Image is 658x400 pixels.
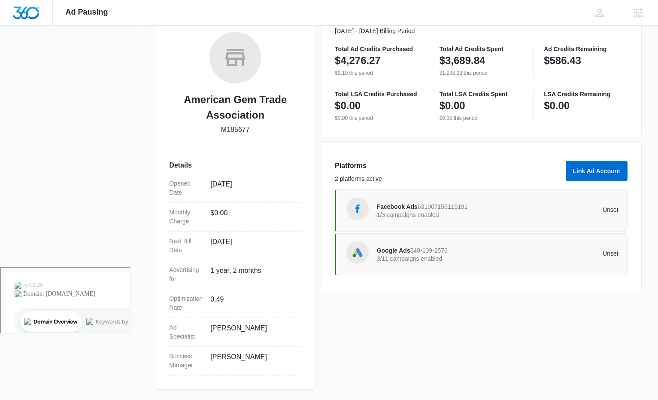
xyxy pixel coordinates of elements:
h3: Platforms [335,161,561,171]
div: Success Manager[PERSON_NAME] [169,347,301,376]
img: tab_keywords_by_traffic_grey.svg [85,50,92,57]
div: Keywords by Traffic [95,51,145,56]
p: $586.43 [544,54,581,67]
button: Link Ad Account [566,161,628,181]
div: Opened Date[DATE] [169,174,301,203]
dd: [DATE] [210,179,294,197]
img: logo_orange.svg [14,14,21,21]
dd: [DATE] [210,237,294,255]
p: Ad Credits Remaining [544,46,628,52]
div: Ad Specialist[PERSON_NAME] [169,318,301,347]
p: Unset [497,207,619,213]
p: 1/3 campaigns enabled [377,212,498,218]
span: Google Ads [377,247,410,254]
p: $4,276.27 [335,54,381,67]
div: Monthly Charge$0.00 [169,203,301,232]
p: $1,238.23 this period [440,69,523,77]
div: Domain Overview [33,51,77,56]
dt: Monthly Charge [169,208,203,226]
p: $0.00 [440,99,465,113]
p: Total LSA Credits Spent [440,91,523,97]
p: $0.00 this period [440,114,523,122]
p: Total Ad Credits Purchased [335,46,418,52]
dt: Success Manager [169,352,203,370]
img: Google Ads [351,246,364,259]
div: Domain: [DOMAIN_NAME] [22,22,94,29]
p: $0.00 [335,99,361,113]
p: $9.10 this period [335,69,418,77]
span: 549-139-2576 [410,247,448,254]
dd: 1 year, 2 months [210,266,294,284]
div: Optimization Rate0.49 [169,289,301,318]
p: 3/11 campaigns enabled [377,256,498,262]
dt: Ad Specialist [169,323,203,341]
dd: 0.49 [210,294,294,312]
dt: Next Bill Date [169,237,203,255]
p: 2 platforms active [335,174,561,183]
dt: Optimization Rate [169,294,203,312]
p: $0.00 [544,99,570,113]
h2: American Gem Trade Association [169,92,301,123]
p: [DATE] - [DATE] Billing Period [335,27,628,36]
div: Advertising for1 year, 2 months [169,260,301,289]
h3: Details [169,160,301,171]
p: LSA Credits Remaining [544,91,628,97]
p: Unset [497,250,619,256]
dd: [PERSON_NAME] [210,352,294,370]
dd: $0.00 [210,208,294,226]
a: Google AdsGoogle Ads549-139-25763/11 campaigns enabledUnset [335,233,628,275]
div: Next Bill Date[DATE] [169,232,301,260]
p: M185677 [221,125,250,135]
dt: Advertising for [169,266,203,284]
dd: [PERSON_NAME] [210,323,294,341]
img: website_grey.svg [14,22,21,29]
p: $0.00 this period [335,114,418,122]
p: Total Ad Credits Spent [440,46,523,52]
div: v 4.0.25 [24,14,42,21]
span: Ad Pausing [66,8,108,17]
p: $3,689.84 [440,54,485,67]
span: 631007156115191 [418,203,468,210]
p: Total LSA Credits Purchased [335,91,418,97]
img: Facebook Ads [351,202,364,215]
img: tab_domain_overview_orange.svg [23,50,30,57]
span: Facebook Ads [377,203,418,210]
a: Facebook AdsFacebook Ads6310071561151911/3 campaigns enabledUnset [335,189,628,232]
dt: Opened Date [169,179,203,197]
